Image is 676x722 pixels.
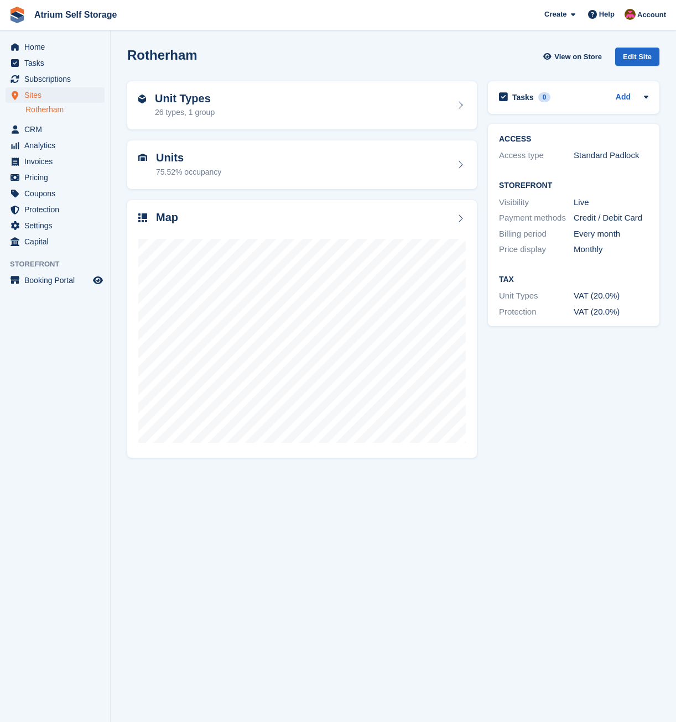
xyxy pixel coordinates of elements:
span: Booking Portal [24,273,91,288]
h2: Tax [499,275,648,284]
span: View on Store [554,51,602,62]
img: map-icn-33ee37083ee616e46c38cad1a60f524a97daa1e2b2c8c0bc3eb3415660979fc1.svg [138,213,147,222]
a: menu [6,202,105,217]
div: Standard Padlock [574,149,648,162]
img: unit-icn-7be61d7bf1b0ce9d3e12c5938cc71ed9869f7b940bace4675aadf7bd6d80202e.svg [138,154,147,161]
h2: Storefront [499,181,648,190]
a: Atrium Self Storage [30,6,121,24]
div: Credit / Debit Card [574,212,648,224]
div: Visibility [499,196,574,209]
a: Map [127,200,477,458]
div: Access type [499,149,574,162]
a: menu [6,154,105,169]
span: Capital [24,234,91,249]
a: View on Store [542,48,606,66]
span: Home [24,39,91,55]
div: 26 types, 1 group [155,107,215,118]
div: Payment methods [499,212,574,224]
span: Create [544,9,566,20]
div: Price display [499,243,574,256]
div: Edit Site [615,48,659,66]
a: Add [616,91,631,104]
h2: Unit Types [155,92,215,105]
span: Protection [24,202,91,217]
a: Edit Site [615,48,659,70]
h2: ACCESS [499,135,648,144]
a: Units 75.52% occupancy [127,140,477,189]
span: Tasks [24,55,91,71]
a: menu [6,273,105,288]
span: Storefront [10,259,110,270]
a: menu [6,122,105,137]
a: menu [6,71,105,87]
div: Billing period [499,228,574,240]
div: 75.52% occupancy [156,166,221,178]
img: Mark Rhodes [625,9,636,20]
span: Account [637,9,666,20]
h2: Map [156,211,178,224]
img: unit-type-icn-2b2737a686de81e16bb02015468b77c625bbabd49415b5ef34ead5e3b44a266d.svg [138,95,146,103]
span: Invoices [24,154,91,169]
a: menu [6,55,105,71]
div: VAT (20.0%) [574,306,648,318]
div: Unit Types [499,290,574,302]
div: 0 [538,92,551,102]
a: menu [6,170,105,185]
h2: Units [156,151,221,164]
img: stora-icon-8386f47178a22dfd0bd8f6a31ec36ba5ce8667c1dd55bd0f319d3a0aa187defe.svg [9,7,25,23]
a: menu [6,87,105,103]
span: Coupons [24,186,91,201]
a: menu [6,186,105,201]
span: Help [599,9,615,20]
a: Rotherham [25,104,105,115]
a: menu [6,218,105,233]
div: Live [574,196,648,209]
span: Analytics [24,138,91,153]
a: Preview store [91,274,105,287]
h2: Tasks [512,92,534,102]
div: Protection [499,306,574,318]
span: CRM [24,122,91,137]
div: VAT (20.0%) [574,290,648,302]
a: menu [6,138,105,153]
div: Monthly [574,243,648,256]
a: menu [6,39,105,55]
h2: Rotherham [127,48,197,62]
div: Every month [574,228,648,240]
span: Subscriptions [24,71,91,87]
span: Pricing [24,170,91,185]
span: Settings [24,218,91,233]
a: Unit Types 26 types, 1 group [127,81,477,130]
span: Sites [24,87,91,103]
a: menu [6,234,105,249]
